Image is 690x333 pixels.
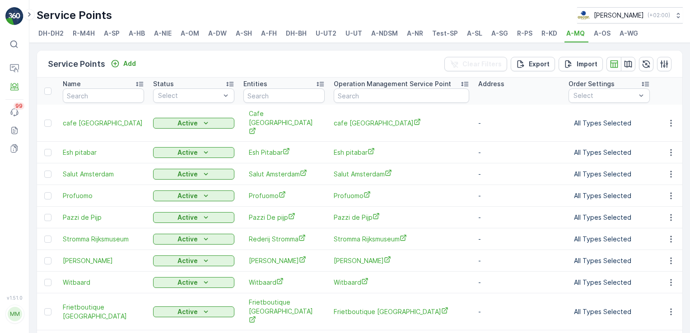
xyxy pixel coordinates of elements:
[529,60,550,69] p: Export
[577,10,590,20] img: basis-logo_rgb2x.png
[123,59,136,68] p: Add
[648,12,670,19] p: ( +02:00 )
[474,250,564,272] td: -
[63,191,144,200] a: Profuomo
[334,79,451,88] p: Operation Management Service Point
[249,298,319,325] a: Frietboutique Amsterdam Oud-Zuid
[177,191,198,200] p: Active
[104,29,120,38] span: A-SP
[474,142,564,163] td: -
[334,88,469,103] input: Search
[63,119,144,128] span: cafe [GEOGRAPHIC_DATA]
[5,302,23,326] button: MM
[286,29,307,38] span: DH-BH
[574,170,644,179] p: All Types Selected
[44,192,51,199] div: Toggle Row Selected
[594,29,611,38] span: A-OS
[334,191,469,200] a: Profuomo
[334,307,469,316] a: Frietboutique Amsterdam Oud-Zuid
[8,307,22,321] div: MM
[345,29,362,38] span: U-UT
[249,191,319,200] a: Profuomo
[574,307,644,316] p: All Types Selected
[63,303,144,321] span: Frietboutique [GEOGRAPHIC_DATA]
[249,169,319,179] a: Salut Amsterdam
[574,119,644,128] p: All Types Selected
[177,213,198,222] p: Active
[181,29,199,38] span: A-OM
[177,235,198,244] p: Active
[153,255,234,266] button: Active
[44,171,51,178] div: Toggle Row Selected
[517,29,532,38] span: R-PS
[511,57,555,71] button: Export
[334,256,469,265] a: Batoni Khinkali
[444,57,507,71] button: Clear Filters
[620,29,638,38] span: A-WG
[574,148,644,157] p: All Types Selected
[177,256,198,265] p: Active
[73,29,95,38] span: R-M4H
[153,147,234,158] button: Active
[44,120,51,127] div: Toggle Row Selected
[63,303,144,321] a: Frietboutique Amsterdam Oud-Zuid
[129,29,145,38] span: A-HB
[474,207,564,228] td: -
[334,148,469,157] a: Esh pitabar
[153,79,174,88] p: Status
[249,277,319,287] a: Witbaard
[261,29,277,38] span: A-FH
[334,118,469,128] span: cafe [GEOGRAPHIC_DATA]
[334,307,469,316] span: Frietboutique [GEOGRAPHIC_DATA]
[44,308,51,315] div: Toggle Row Selected
[249,256,319,265] span: [PERSON_NAME]
[334,169,469,179] span: Salut Amsterdam
[407,29,423,38] span: A-NR
[478,79,504,88] p: Address
[63,213,144,222] a: Pazzi de Pijp
[474,105,564,142] td: -
[334,256,469,265] span: [PERSON_NAME]
[577,7,683,23] button: [PERSON_NAME](+02:00)
[107,58,140,69] button: Add
[574,235,644,244] p: All Types Selected
[63,278,144,287] a: Witbaard
[158,91,220,100] p: Select
[153,277,234,288] button: Active
[48,58,105,70] p: Service Points
[177,119,198,128] p: Active
[249,234,319,244] a: Rederij Stromma
[574,256,644,265] p: All Types Selected
[63,256,144,265] a: Batoni Khinkali
[44,279,51,286] div: Toggle Row Selected
[208,29,227,38] span: A-DW
[177,170,198,179] p: Active
[574,191,644,200] p: All Types Selected
[63,170,144,179] a: Salut Amsterdam
[5,295,23,301] span: v 1.51.0
[177,307,198,316] p: Active
[462,60,502,69] p: Clear Filters
[63,148,144,157] a: Esh pitabar
[63,119,144,128] a: cafe Schinkelhaven
[569,79,615,88] p: Order Settings
[574,278,644,287] p: All Types Selected
[44,236,51,243] div: Toggle Row Selected
[15,102,23,110] p: 99
[249,109,319,137] a: Cafe Schinkelhaven
[573,91,636,100] p: Select
[566,29,585,38] span: A-MQ
[334,213,469,222] a: Pazzi de Pijp
[44,257,51,264] div: Toggle Row Selected
[491,29,508,38] span: A-SG
[63,235,144,244] span: Stromma Rijksmuseum
[334,277,469,287] a: Witbaard
[334,234,469,244] span: Stromma Rijksmuseum
[432,29,458,38] span: Test-SP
